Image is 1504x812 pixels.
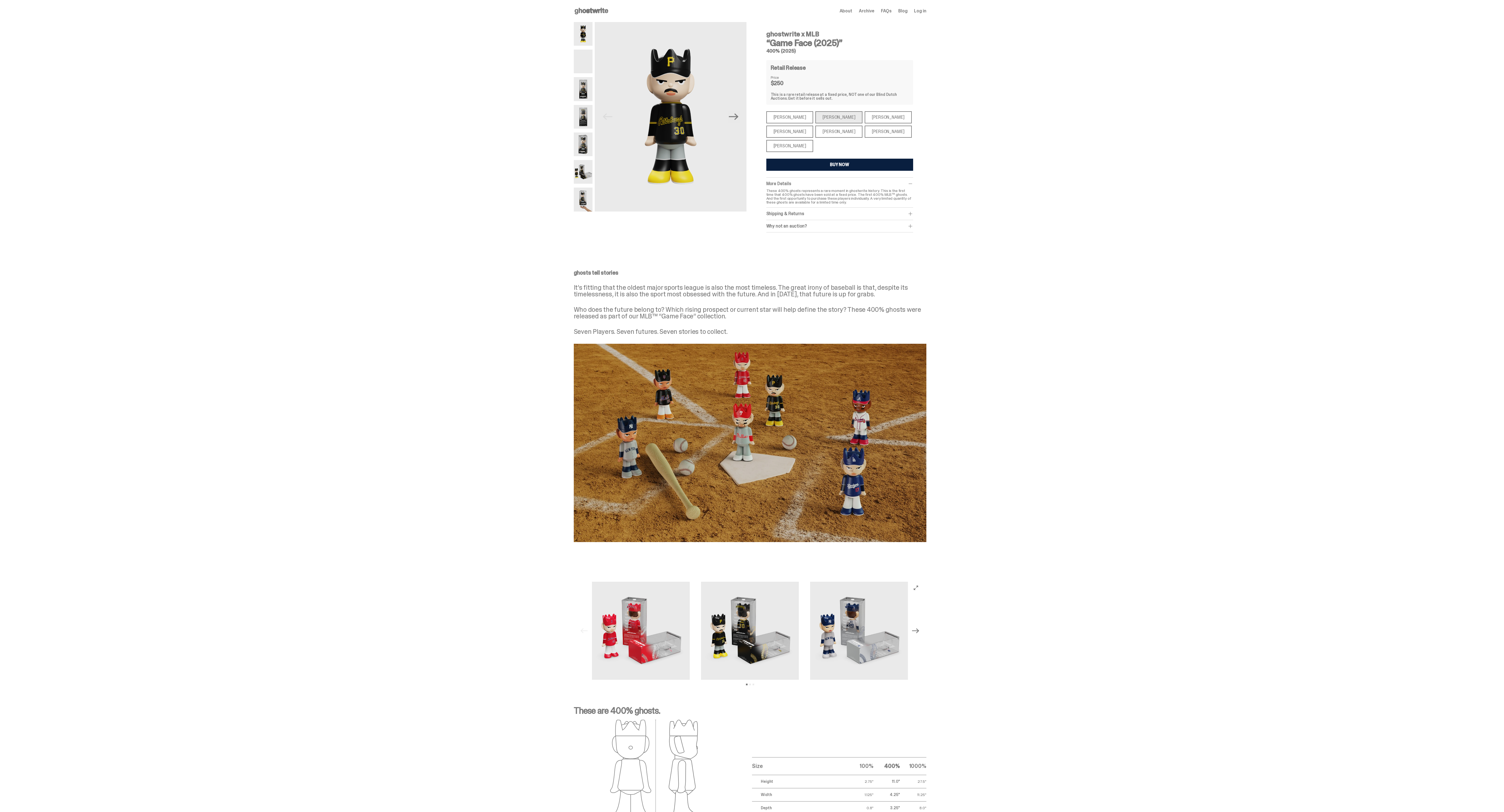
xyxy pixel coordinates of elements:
img: 2_MLB_400_Media_Gallery_Skenes.png [701,582,799,680]
button: Next [910,625,922,637]
th: Size [752,757,847,775]
button: View slide 2 [749,684,751,685]
button: Next [728,111,740,123]
img: ghost story image [574,344,926,542]
div: Why not an auction? [766,223,913,229]
div: [PERSON_NAME] [766,111,813,123]
img: 5_MLB_400_Media_Gallery_Judge.png [810,582,908,680]
img: 01-ghostwrite-mlb-game-face-hero-skenes-front.png [574,22,593,46]
a: Archive [859,9,874,13]
th: 400% [873,757,900,775]
img: 04-ghostwrite-mlb-game-face-hero-skenes-02.png [574,105,593,129]
div: [PERSON_NAME] [865,126,912,138]
button: View slide 3 [753,684,754,685]
p: It’s fitting that the oldest major sports league is also the most timeless. The great irony of ba... [574,284,926,297]
img: 03-ghostwrite-mlb-game-face-hero-skenes-01.png [574,77,593,101]
button: BUY NOW [766,159,913,171]
p: These are 400% ghosts. [574,706,926,719]
td: 11.0" [873,775,900,788]
div: BUY NOW [830,163,849,167]
td: 4.25" [873,788,900,801]
a: FAQs [881,9,892,13]
p: Who does the future belong to? Which rising prospect or current star will help define the story? ... [574,306,926,320]
td: Width [752,788,847,801]
th: 100% [847,757,873,775]
a: About [840,9,852,13]
a: Log in [914,9,926,13]
p: ghosts tell stories [574,270,926,275]
div: [PERSON_NAME] [815,126,862,138]
img: MLB400ScaleImage.2408-ezgif.com-optipng.png [574,188,593,211]
h4: Retail Release [771,65,806,71]
div: This is a rare retail release at a fixed price, NOT one of our Blind Dutch Auctions. [771,93,909,100]
td: 2.75" [847,775,873,788]
div: [PERSON_NAME] [815,111,862,123]
div: [PERSON_NAME] [766,140,813,152]
td: Height [752,775,847,788]
div: Shipping & Returns [766,211,913,216]
td: 11.25" [900,788,926,801]
h5: 400% (2025) [766,48,913,53]
img: 02-ghostwrite-mlb-game-face-hero-skenes-back.png [574,50,593,73]
button: View slide 1 [746,684,748,685]
th: 1000% [900,757,926,775]
h4: ghostwrite x MLB [766,31,913,37]
td: 27.5" [900,775,926,788]
h3: “Game Face (2025)” [766,39,913,47]
a: Blog [898,9,907,13]
span: Get it before it sells out. [788,96,832,101]
div: [PERSON_NAME] [865,111,912,123]
span: More Details [766,181,791,186]
img: 01-ghostwrite-mlb-game-face-hero-skenes-front.png [595,22,746,212]
p: These 400% ghosts represents a rare moment in ghostwrite history. This is the first time that 400... [766,189,913,204]
td: 1.125" [847,788,873,801]
button: View full-screen [913,584,919,591]
img: 1_MLB_400_Media_Gallery_Trout.png [592,582,690,680]
img: 06-ghostwrite-mlb-game-face-hero-skenes-04.png [574,160,593,184]
dt: Price [771,75,798,79]
img: 05-ghostwrite-mlb-game-face-hero-skenes-03.png [574,132,593,156]
dd: $250 [771,80,798,86]
p: Seven Players. Seven futures. Seven stories to collect. [574,328,926,335]
div: [PERSON_NAME] [766,126,813,138]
